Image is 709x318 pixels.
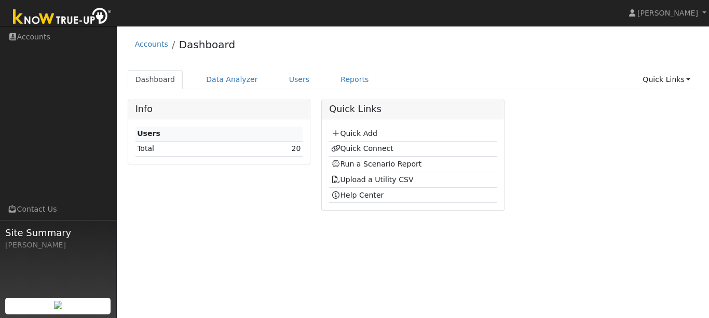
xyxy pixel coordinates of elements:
a: Reports [333,70,376,89]
span: Site Summary [5,226,111,240]
a: Users [281,70,318,89]
div: [PERSON_NAME] [5,240,111,251]
a: Accounts [135,40,168,48]
img: retrieve [54,301,62,309]
span: [PERSON_NAME] [637,9,698,17]
a: Dashboard [179,38,236,51]
a: Data Analyzer [198,70,266,89]
a: Dashboard [128,70,183,89]
a: Quick Links [635,70,698,89]
img: Know True-Up [8,6,117,29]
